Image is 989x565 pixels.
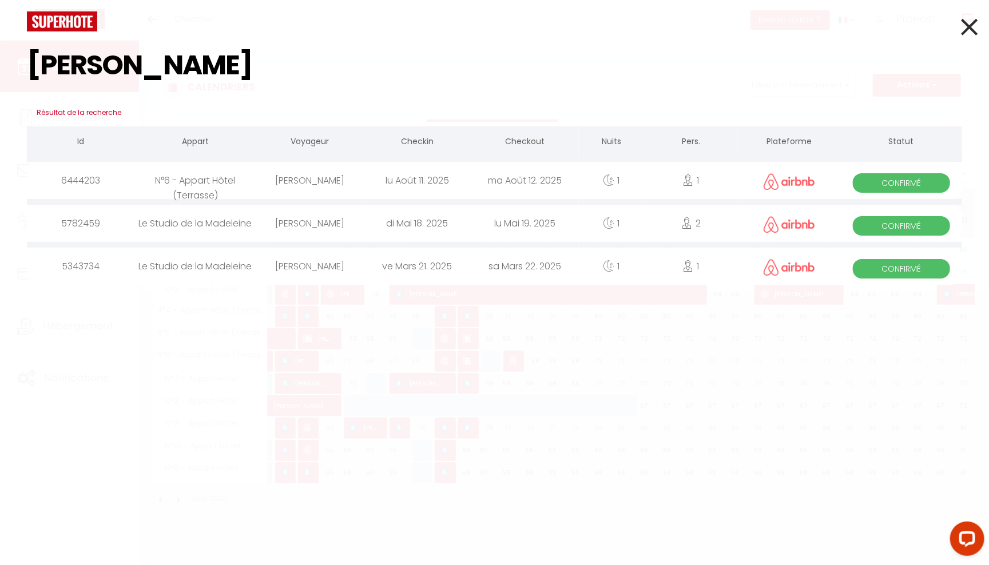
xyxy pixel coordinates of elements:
[579,248,644,285] div: 1
[27,99,962,126] h3: Résultat de la recherche
[941,517,989,565] iframe: LiveChat chat widget
[27,162,134,199] div: 6444203
[256,126,364,159] th: Voyageur
[27,11,97,31] img: logo
[644,205,738,242] div: 2
[644,248,738,285] div: 1
[764,259,815,276] img: airbnb2.png
[471,162,579,199] div: ma Août 12. 2025
[579,205,644,242] div: 1
[471,205,579,242] div: lu Mai 19. 2025
[764,216,815,233] img: airbnb2.png
[471,126,579,159] th: Checkout
[27,248,134,285] div: 5343734
[134,126,256,159] th: Appart
[644,126,738,159] th: Pers.
[364,162,471,199] div: lu Août 11. 2025
[853,216,950,236] span: Confirmé
[853,173,950,193] span: Confirmé
[579,126,644,159] th: Nuits
[764,173,815,190] img: airbnb2.png
[364,126,471,159] th: Checkin
[364,248,471,285] div: ve Mars 21. 2025
[27,205,134,242] div: 5782459
[364,205,471,242] div: di Mai 18. 2025
[27,126,134,159] th: Id
[256,205,364,242] div: [PERSON_NAME]
[134,162,256,199] div: N°6 - Appart Hôtel (Terrasse)
[738,126,841,159] th: Plateforme
[134,248,256,285] div: Le Studio de la Madeleine
[853,259,950,278] span: Confirmé
[256,248,364,285] div: [PERSON_NAME]
[134,205,256,242] div: Le Studio de la Madeleine
[840,126,962,159] th: Statut
[256,162,364,199] div: [PERSON_NAME]
[644,162,738,199] div: 1
[579,162,644,199] div: 1
[27,31,962,99] input: Tapez pour rechercher...
[471,248,579,285] div: sa Mars 22. 2025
